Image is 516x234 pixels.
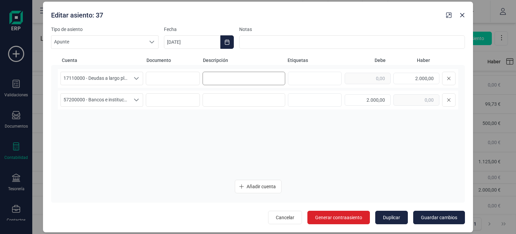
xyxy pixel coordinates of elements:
[239,26,465,33] label: Notas
[393,73,439,84] input: 0,00
[130,72,143,85] div: Seleccione una cuenta
[276,214,294,221] span: Cancelar
[130,94,143,106] div: Seleccione una cuenta
[203,57,285,64] span: Descripción
[62,57,144,64] span: Cuenta
[51,26,159,33] label: Tipo de asiento
[61,94,130,106] span: 57200000 - Bancos e instituciones de crédito c/c vista, euros
[413,211,465,224] button: Guardar cambios
[268,211,302,224] button: Cancelar
[375,211,408,224] button: Duplicar
[61,72,130,85] span: 17110000 - Deudas a largo plazo con socios
[307,211,370,224] button: Generar contraasiento
[457,10,468,21] button: Close
[220,35,234,49] button: Choose Date
[48,8,443,20] div: Editar asiento: 37
[345,94,391,106] input: 0,00
[315,214,362,221] span: Generar contraasiento
[146,57,200,64] span: Documento
[164,26,234,33] label: Fecha
[421,214,457,221] span: Guardar cambios
[344,57,386,64] span: Debe
[288,57,341,64] span: Etiquetas
[393,94,439,106] input: 0,00
[345,73,391,84] input: 0,00
[235,180,282,193] button: Añadir cuenta
[247,183,276,190] span: Añadir cuenta
[383,214,400,221] span: Duplicar
[51,36,145,48] span: Apunte
[388,57,430,64] span: Haber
